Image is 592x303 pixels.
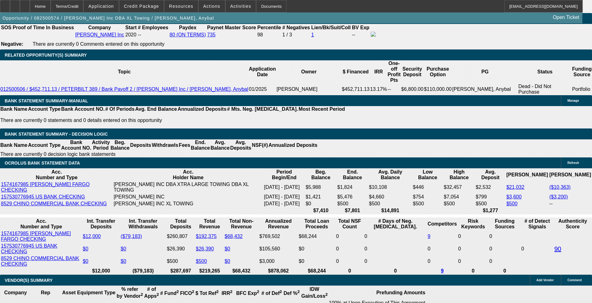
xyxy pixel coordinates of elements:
[224,268,259,274] th: $68,432
[506,184,524,190] a: $21,032
[475,169,506,181] th: Avg. Deposit
[264,169,305,181] th: Period Begin/End
[259,259,297,264] div: $3,000
[207,32,216,37] a: 735
[413,194,443,200] td: $754
[1,256,79,267] a: 8529 CHINO COMMERCIAL BANK CHECKING
[567,99,579,102] span: Manage
[259,218,298,230] th: Annualized Revenue
[475,201,506,207] td: $500
[82,218,120,230] th: Int. Transfer Deposits
[251,139,268,151] th: NSF(#)
[236,291,259,296] b: BFC Exp
[370,60,387,83] th: IRR
[121,234,142,239] a: ($79,183)
[82,268,120,274] th: $12,000
[364,255,427,267] td: 0
[311,32,314,37] a: 1
[305,207,336,214] th: $7,410
[401,83,424,95] td: $6,800.00
[5,98,88,103] span: BANK STATEMENT SUMMARY-MANUAL
[337,169,368,181] th: End. Balance
[549,201,591,207] td: --
[1,25,12,31] th: SOS
[199,0,225,12] button: Actions
[475,207,506,214] th: $1,277
[264,181,305,193] td: [DATE] - [DATE]
[121,259,126,264] a: $0
[369,207,412,214] th: $14,891
[364,218,427,230] th: # Days of Neg. [MEDICAL_DATA].
[387,60,401,83] th: One-off Profit Pts
[195,268,224,274] th: $219,265
[177,106,227,112] th: Annualized Deposits
[364,268,427,274] th: 0
[572,60,592,83] th: Funding Source
[113,201,263,207] td: [PERSON_NAME] INC XL TOWING
[2,16,214,21] span: Opportunity / 082500574 / [PERSON_NAME] Inc DBA XL Towing / [PERSON_NAME], Anybal
[475,181,506,193] td: $2,532
[283,291,300,296] b: Def %
[41,290,50,295] b: Rep
[342,60,370,83] th: $ Financed
[1,182,89,193] a: 1574167985 [PERSON_NAME] FARGO CHECKING
[554,245,561,252] a: 90
[167,243,195,255] td: $26,390
[387,83,401,95] td: --
[371,32,376,37] img: facebook-icon.png
[298,231,335,242] td: $68,244
[428,234,430,239] a: 9
[280,289,282,294] sup: 2
[489,231,521,242] td: 0
[257,289,259,294] sup: 2
[141,292,143,297] sup: 2
[33,41,164,47] span: There are currently 0 Comments entered on this opportunity
[427,255,457,267] td: 0
[337,181,368,193] td: $1,824
[225,246,230,251] a: $0
[369,181,412,193] td: $10,108
[458,255,489,267] td: 0
[305,181,336,193] td: $5,988
[120,218,166,230] th: Int. Transfer Withdrawals
[489,255,521,267] td: 0
[337,207,368,214] th: $7,801
[424,60,452,83] th: Purchase Option
[282,25,310,30] b: # Negatives
[282,32,310,38] div: 1 / 3
[549,169,591,181] th: [PERSON_NAME]
[518,83,572,95] td: Dead - Did Not Purchase
[401,60,424,83] th: Security Deposit
[1,41,23,47] b: Negative:
[170,32,206,37] a: 80 (ON TERMS)
[110,139,130,151] th: Beg. Balance
[257,25,281,30] b: Percentile
[452,83,518,95] td: [PERSON_NAME], Anybal
[297,289,300,294] sup: 2
[230,289,232,294] sup: 2
[196,246,214,251] a: $26,390
[151,139,178,151] th: Withdrawls
[167,218,195,230] th: Total Deposits
[549,194,568,199] a: ($3,200)
[105,106,135,112] th: # Of Periods
[5,161,80,165] span: OCROLUS BANK STATEMENT DATA
[88,25,111,30] b: Company
[427,243,457,255] td: 0
[458,218,489,230] th: Risk Keywords
[144,287,159,299] b: # of Apps
[352,31,370,38] td: --
[458,243,489,255] td: 0
[75,32,124,37] a: [PERSON_NAME] Inc
[475,194,506,200] td: $799
[222,291,232,296] b: IRR
[167,268,195,274] th: $287,697
[113,169,263,181] th: Acc. Holder Name
[298,255,335,267] td: $0
[276,60,342,83] th: Owner
[124,4,159,9] span: Credit Package
[572,83,592,95] td: Portfolio
[257,32,281,38] div: 98
[117,287,143,299] b: % refer by Vendor
[298,243,335,255] td: $0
